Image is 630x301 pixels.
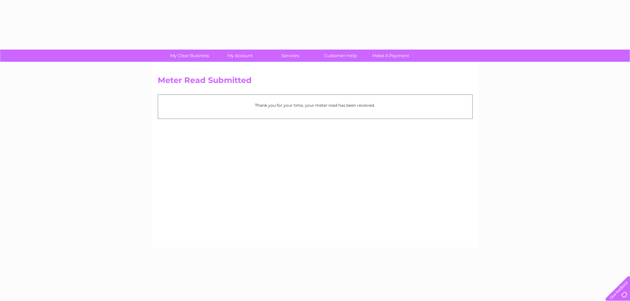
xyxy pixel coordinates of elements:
[158,76,473,88] h2: Meter Read Submitted
[313,50,368,62] a: Customer Help
[363,50,418,62] a: Make A Payment
[161,102,469,108] p: Thank you for your time, your meter read has been received.
[263,50,317,62] a: Services
[213,50,267,62] a: My Account
[162,50,217,62] a: My Clear Business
